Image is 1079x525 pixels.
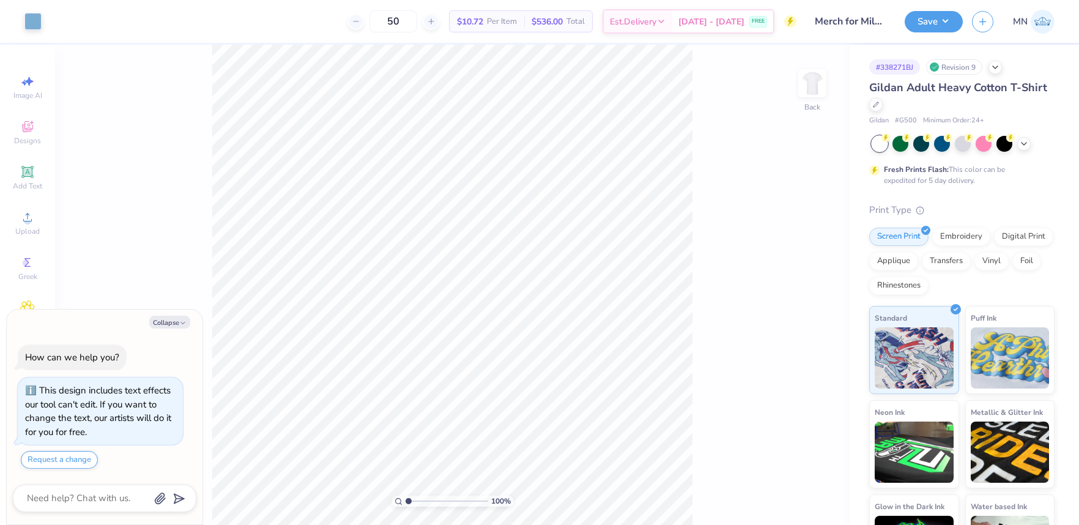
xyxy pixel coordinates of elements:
[491,496,511,507] span: 100 %
[752,17,765,26] span: FREE
[994,228,1053,246] div: Digital Print
[25,351,119,363] div: How can we help you?
[13,91,42,100] span: Image AI
[487,15,517,28] span: Per Item
[971,311,996,324] span: Puff Ink
[884,165,949,174] strong: Fresh Prints Flash:
[875,500,944,513] span: Glow in the Dark Ink
[923,116,984,126] span: Minimum Order: 24 +
[884,164,1034,186] div: This color can be expedited for 5 day delivery.
[974,252,1009,270] div: Vinyl
[457,15,483,28] span: $10.72
[875,327,954,389] img: Standard
[566,15,585,28] span: Total
[905,11,963,32] button: Save
[369,10,417,32] input: – –
[15,226,40,236] span: Upload
[14,136,41,146] span: Designs
[1013,15,1028,29] span: MN
[875,406,905,419] span: Neon Ink
[1013,10,1055,34] a: MN
[806,9,895,34] input: Untitled Design
[13,181,42,191] span: Add Text
[971,422,1050,483] img: Metallic & Glitter Ink
[1031,10,1055,34] img: Mark Navarro
[875,422,954,483] img: Neon Ink
[18,272,37,281] span: Greek
[800,71,825,95] img: Back
[869,277,929,295] div: Rhinestones
[869,116,889,126] span: Gildan
[971,327,1050,389] img: Puff Ink
[926,59,982,75] div: Revision 9
[149,316,190,329] button: Collapse
[804,102,820,113] div: Back
[875,311,907,324] span: Standard
[932,228,990,246] div: Embroidery
[1012,252,1041,270] div: Foil
[869,228,929,246] div: Screen Print
[21,451,98,469] button: Request a change
[25,384,171,438] div: This design includes text effects our tool can't edit. If you want to change the text, our artist...
[869,252,918,270] div: Applique
[971,500,1027,513] span: Water based Ink
[895,116,917,126] span: # G500
[869,80,1047,95] span: Gildan Adult Heavy Cotton T-Shirt
[869,59,920,75] div: # 338271BJ
[869,203,1055,217] div: Print Type
[971,406,1043,419] span: Metallic & Glitter Ink
[532,15,563,28] span: $536.00
[922,252,971,270] div: Transfers
[678,15,744,28] span: [DATE] - [DATE]
[610,15,656,28] span: Est. Delivery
